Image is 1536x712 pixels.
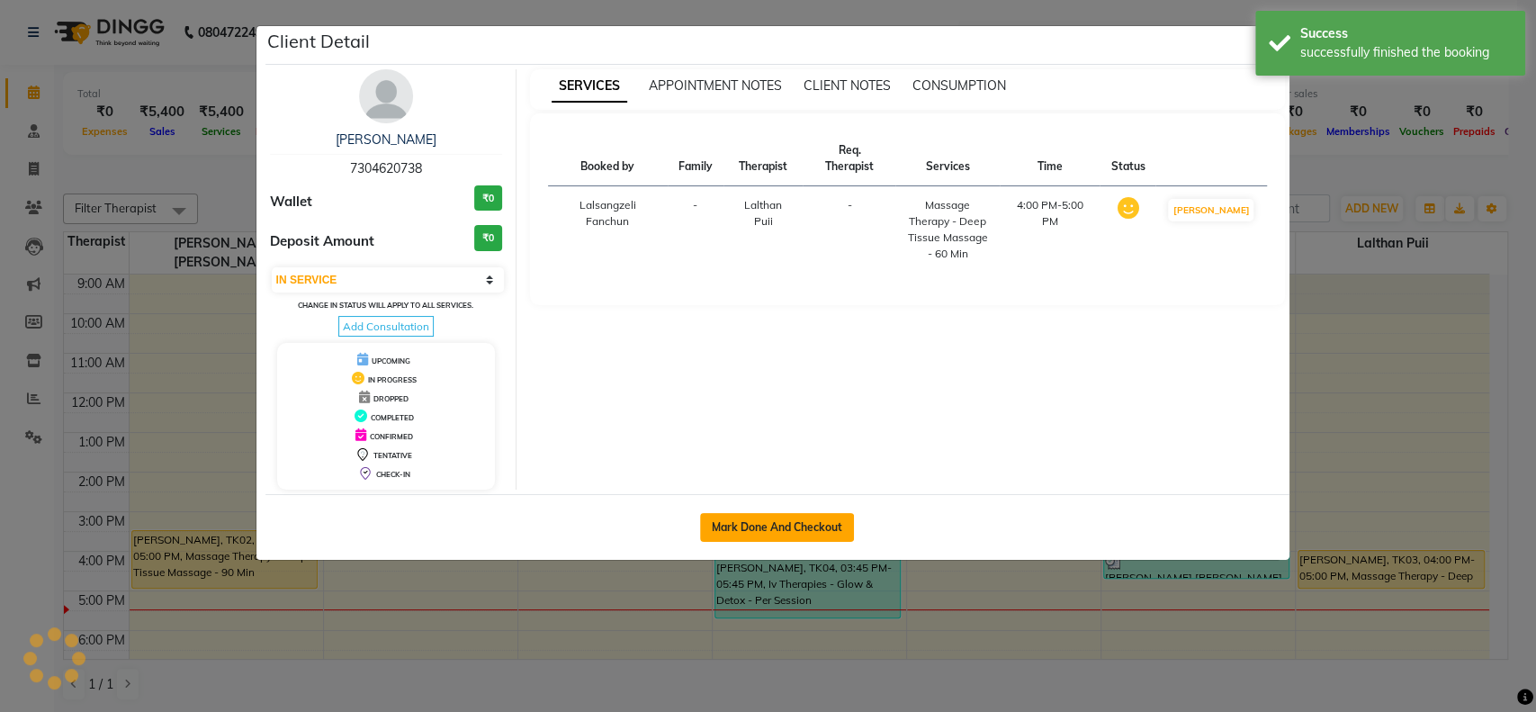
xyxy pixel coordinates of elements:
th: Booked by [548,131,668,186]
td: Lalsangzeli Fanchun [548,186,668,274]
span: COMPLETED [371,413,414,422]
span: IN PROGRESS [368,375,417,384]
th: Status [1100,131,1155,186]
span: 7304620738 [350,160,422,176]
td: 4:00 PM-5:00 PM [1000,186,1100,274]
h3: ₹0 [474,225,502,251]
td: - [803,186,895,274]
span: Add Consultation [338,316,434,337]
h3: ₹0 [474,185,502,212]
span: CONSUMPTION [912,77,1006,94]
td: - [668,186,723,274]
img: avatar [359,69,413,123]
th: Services [895,131,999,186]
span: TENTATIVE [373,451,412,460]
span: UPCOMING [372,356,410,365]
span: CHECK-IN [376,470,410,479]
button: [PERSON_NAME] [1168,199,1253,221]
span: DROPPED [373,394,409,403]
span: CLIENT NOTES [804,77,891,94]
div: Success [1300,24,1512,43]
span: CONFIRMED [370,432,413,441]
button: Mark Done And Checkout [700,513,854,542]
a: [PERSON_NAME] [336,131,436,148]
small: Change in status will apply to all services. [298,301,473,310]
span: Lalthan Puii [744,198,782,228]
span: APPOINTMENT NOTES [649,77,782,94]
div: Massage Therapy - Deep Tissue Massage - 60 Min [906,197,988,262]
div: successfully finished the booking [1300,43,1512,62]
h5: Client Detail [267,28,370,55]
span: Deposit Amount [270,231,374,252]
th: Time [1000,131,1100,186]
th: Family [668,131,723,186]
span: Wallet [270,192,312,212]
th: Req. Therapist [803,131,895,186]
span: SERVICES [552,70,627,103]
th: Therapist [723,131,804,186]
